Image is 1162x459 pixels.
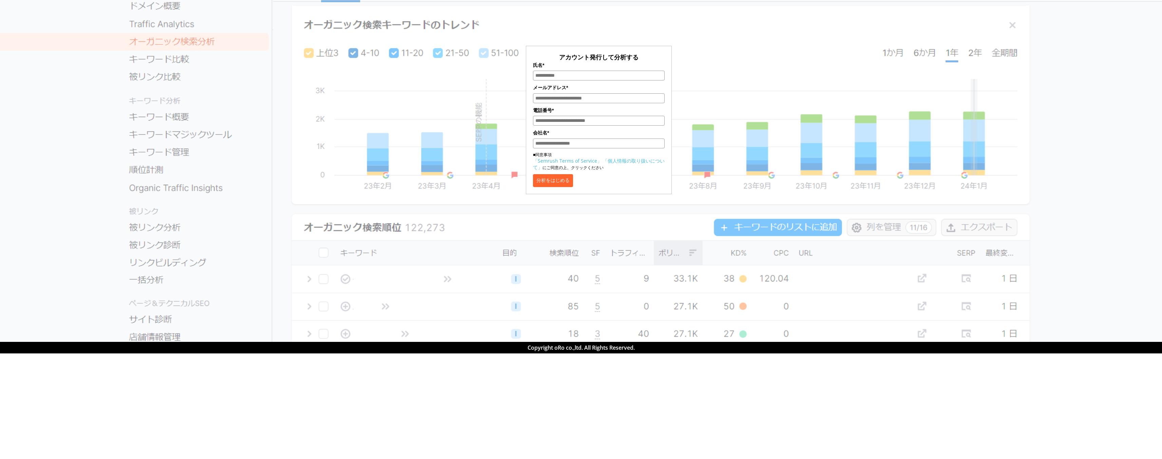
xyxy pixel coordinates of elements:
[533,107,665,114] label: 電話番号*
[533,158,665,170] a: 「個人情報の取り扱いについて」
[533,84,665,91] label: メールアドレス*
[559,53,639,61] span: アカウント発行して分析する
[533,152,665,171] p: ■同意事項 にご同意の上、クリックください
[533,158,602,164] a: 「Semrush Terms of Service」
[533,174,573,187] button: 分析をはじめる
[528,344,635,351] span: Copyright oRo co.,ltd. All Rights Reserved.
